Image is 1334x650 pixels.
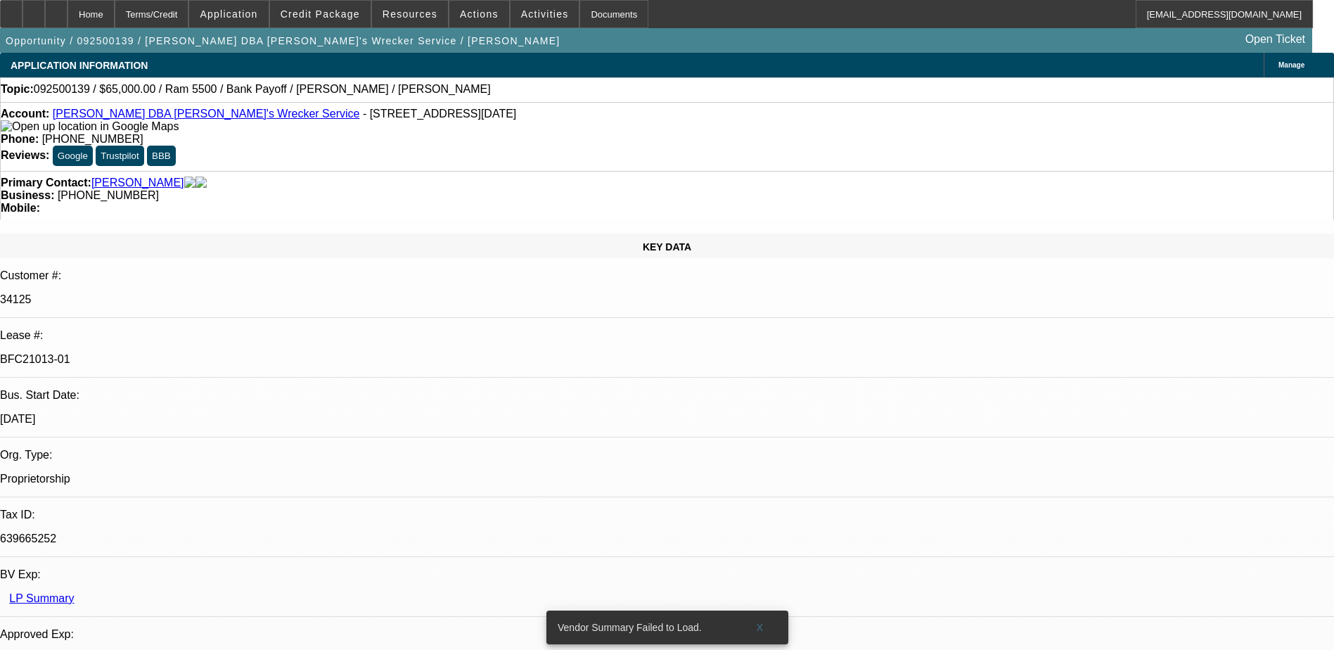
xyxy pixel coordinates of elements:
button: Trustpilot [96,146,143,166]
img: linkedin-icon.png [195,177,207,189]
strong: Account: [1,108,49,120]
span: Opportunity / 092500139 / [PERSON_NAME] DBA [PERSON_NAME]'s Wrecker Service / [PERSON_NAME] [6,35,560,46]
button: Resources [372,1,448,27]
span: - [STREET_ADDRESS][DATE] [363,108,516,120]
span: APPLICATION INFORMATION [11,60,148,71]
span: X [756,622,764,633]
a: LP Summary [9,592,74,604]
strong: Primary Contact: [1,177,91,189]
strong: Mobile: [1,202,40,214]
span: Credit Package [281,8,360,20]
span: Manage [1278,61,1304,69]
strong: Reviews: [1,149,49,161]
span: [PHONE_NUMBER] [42,133,143,145]
button: Google [53,146,93,166]
a: [PERSON_NAME] [91,177,184,189]
button: X [738,615,783,640]
button: Application [189,1,268,27]
strong: Business: [1,189,54,201]
span: Resources [383,8,437,20]
strong: Topic: [1,83,34,96]
strong: Phone: [1,133,39,145]
span: Application [200,8,257,20]
a: [PERSON_NAME] DBA [PERSON_NAME]'s Wrecker Service [53,108,360,120]
a: Open Ticket [1240,27,1311,51]
img: Open up location in Google Maps [1,120,179,133]
span: [PHONE_NUMBER] [58,189,159,201]
a: View Google Maps [1,120,179,132]
button: Actions [449,1,509,27]
span: Actions [460,8,499,20]
button: BBB [147,146,176,166]
img: facebook-icon.png [184,177,195,189]
span: KEY DATA [643,241,691,253]
span: Activities [521,8,569,20]
button: Activities [511,1,579,27]
div: Vendor Summary Failed to Load. [546,611,738,644]
button: Credit Package [270,1,371,27]
span: 092500139 / $65,000.00 / Ram 5500 / Bank Payoff / [PERSON_NAME] / [PERSON_NAME] [34,83,491,96]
